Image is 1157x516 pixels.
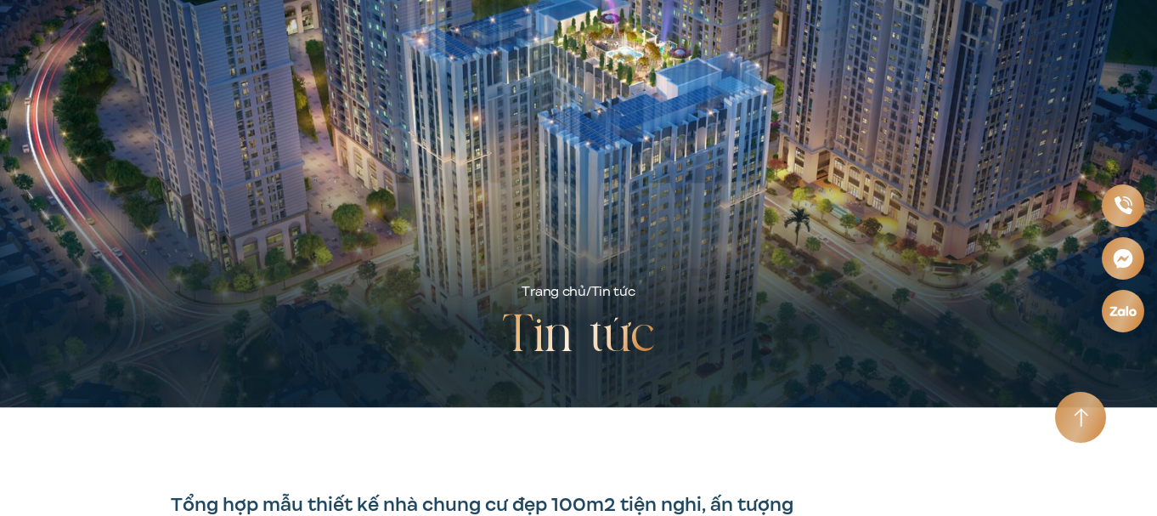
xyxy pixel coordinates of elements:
[502,303,655,371] h2: Tin tức
[522,282,635,303] div: /
[1113,195,1134,215] img: Phone icon
[591,282,635,301] span: Tin tức
[1111,247,1135,270] img: Messenger icon
[1074,408,1088,428] img: Arrow icon
[1109,303,1138,318] img: Zalo icon
[522,282,585,301] a: Trang chủ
